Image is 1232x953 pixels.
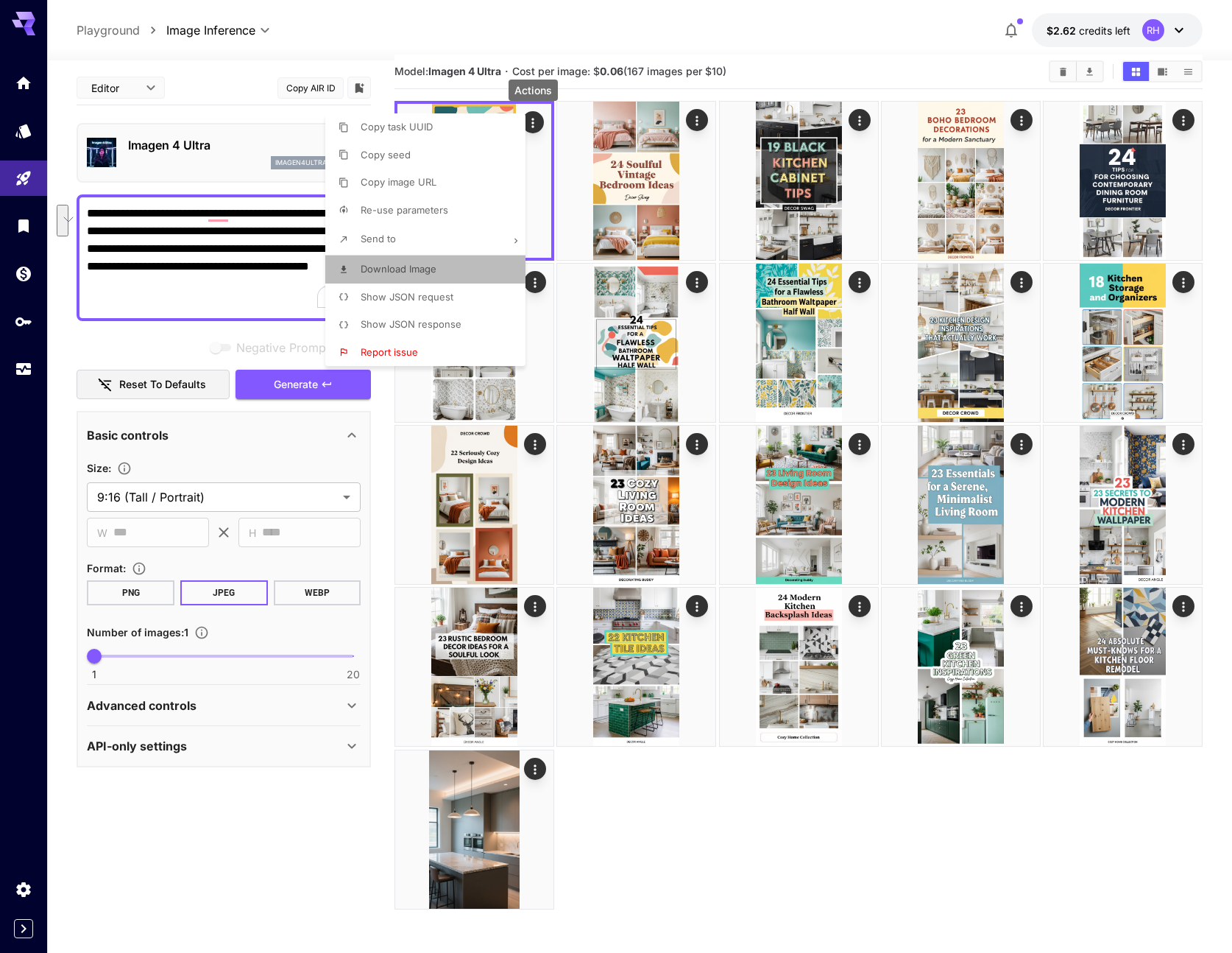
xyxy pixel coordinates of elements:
[361,291,453,303] span: Show JSON request
[361,204,448,216] span: Re-use parameters
[361,149,411,161] span: Copy seed
[361,318,461,330] span: Show JSON response
[361,121,433,133] span: Copy task UUID
[509,80,558,101] div: Actions
[1158,882,1232,953] iframe: Chat Widget
[361,233,396,245] span: Send to
[361,176,436,188] span: Copy image URL
[361,263,436,275] span: Download Image
[361,346,418,358] span: Report issue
